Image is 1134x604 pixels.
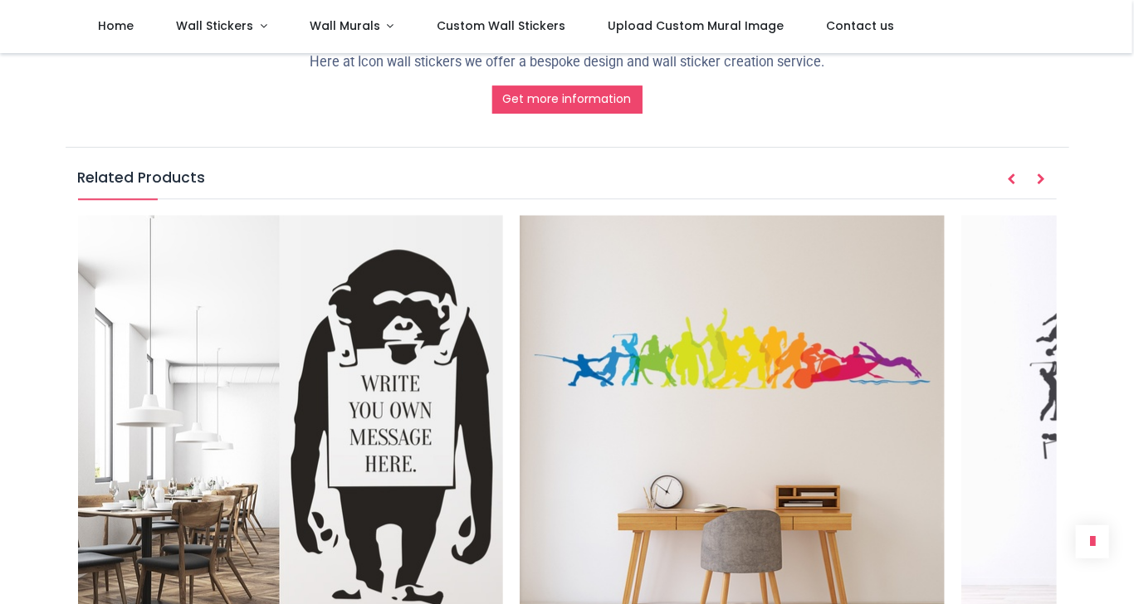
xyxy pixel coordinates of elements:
span: Home [98,17,134,34]
span: Upload Custom Mural Image [608,17,784,34]
button: Prev [997,166,1027,194]
h5: Related Products [78,168,1057,199]
a: Get more information [492,85,643,114]
span: Wall Stickers [176,17,253,34]
span: Wall Murals [310,17,380,34]
span: Contact us [826,17,894,34]
p: Here at Icon wall stickers we offer a bespoke design and wall sticker creation service. [78,53,1057,72]
span: Custom Wall Stickers [437,17,565,34]
button: Next [1027,166,1057,194]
